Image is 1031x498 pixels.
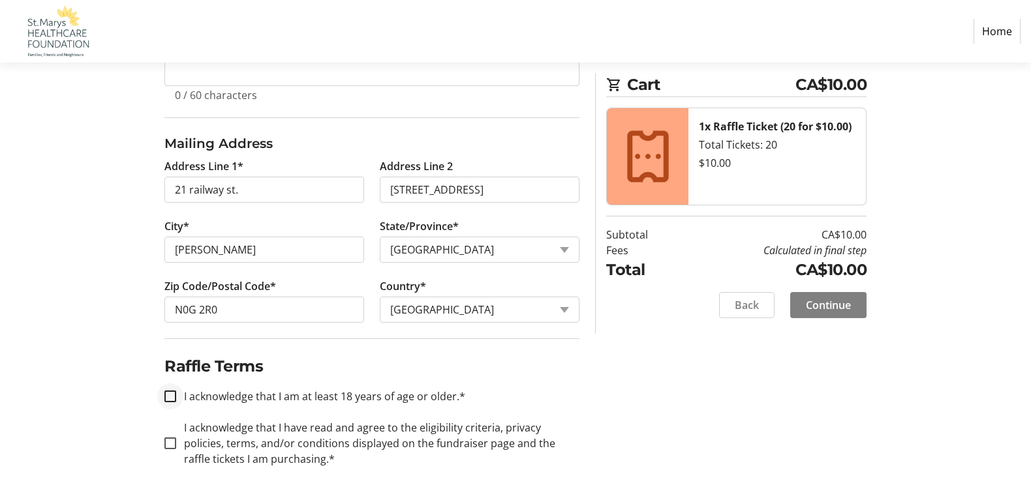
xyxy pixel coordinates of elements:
label: Country* [380,278,426,294]
label: Address Line 1* [164,158,243,174]
span: Cart [627,73,795,96]
label: Address Line 2 [380,158,453,174]
span: CA$10.00 [795,73,867,96]
td: Calculated in final step [681,242,867,258]
tr-character-limit: 0 / 60 characters [175,88,257,102]
span: Continue [806,297,851,313]
div: Total Tickets: 20 [699,137,855,153]
span: Back [735,297,759,313]
h3: Mailing Address [164,134,579,153]
input: Address [164,177,364,203]
td: Fees [606,242,681,258]
button: Back [719,292,775,318]
label: State/Province* [380,218,459,234]
label: I acknowledge that I have read and agree to the eligibility criteria, privacy policies, terms, an... [176,420,579,467]
button: Continue [790,292,867,318]
strong: 1x Raffle Ticket (20 for $10.00) [699,119,852,134]
div: $10.00 [699,155,855,171]
td: CA$10.00 [681,227,867,242]
h2: Raffle Terms [164,355,579,378]
td: Subtotal [606,227,681,242]
td: Total [606,258,681,282]
a: Home [974,19,1021,44]
label: I acknowledge that I am at least 18 years of age or older.* [176,388,465,404]
img: St. Marys Healthcare Foundation's Logo [10,5,103,57]
input: City [164,237,364,263]
label: City* [164,218,189,234]
td: CA$10.00 [681,258,867,282]
input: Zip or Postal Code [164,297,364,323]
label: Zip Code/Postal Code* [164,278,276,294]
